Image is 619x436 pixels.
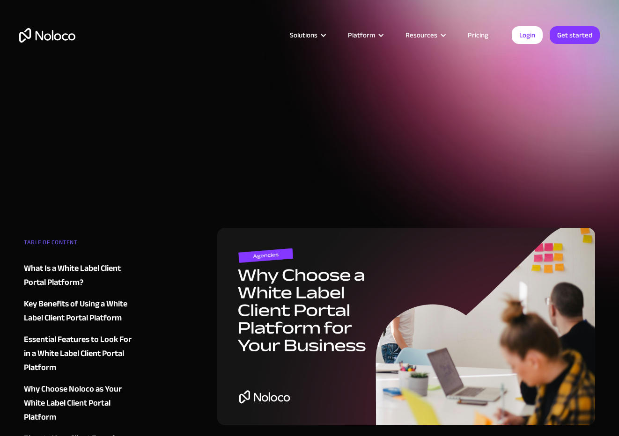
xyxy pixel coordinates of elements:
[278,29,336,41] div: Solutions
[336,29,394,41] div: Platform
[24,297,137,325] a: Key Benefits of Using a White Label Client Portal Platform
[405,29,437,41] div: Resources
[19,28,75,43] a: home
[24,382,137,424] a: Why Choose Noloco as Your White Label Client Portal Platform
[290,29,317,41] div: Solutions
[24,262,137,290] a: What Is a White Label Client Portal Platform?
[394,29,456,41] div: Resources
[217,228,595,425] img: Why Choose a White Label Client Portal Platform for Your Business
[550,26,600,44] a: Get started
[456,29,500,41] a: Pricing
[24,333,137,375] a: Essential Features to Look For in a White Label Client Portal Platform
[512,26,543,44] a: Login
[348,29,375,41] div: Platform
[24,235,137,254] div: TABLE OF CONTENT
